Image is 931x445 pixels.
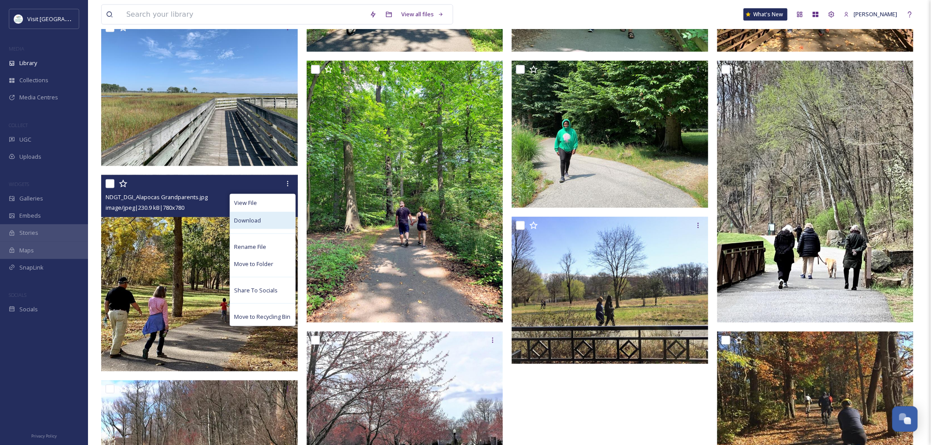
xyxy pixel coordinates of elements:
[19,76,48,84] span: Collections
[892,406,918,432] button: Open Chat
[19,305,38,314] span: Socials
[512,217,708,364] img: NDGT_DGI_BellevueTrack_Walkers.jpg
[235,243,267,251] span: Rename File
[31,433,57,439] span: Privacy Policy
[106,193,208,201] span: NDGT_DGI_Alapocas Grandparents.jpg
[14,15,23,23] img: download%20%281%29.jpeg
[101,175,298,372] img: NDGT_DGI_Alapocas Grandparents.jpg
[512,61,708,208] img: NDGT_DGI_Bringhurst Walker.jpg
[19,153,41,161] span: Uploads
[19,194,43,203] span: Galleries
[397,6,448,23] a: View all files
[235,286,278,295] span: Share To Socials
[19,135,31,144] span: UGC
[235,216,261,225] span: Download
[717,61,914,323] img: NDGT_DGI_ARSP_Ladies.jpg
[122,5,365,24] input: Search your library
[9,122,28,128] span: COLLECT
[9,292,26,298] span: SOCIALS
[19,93,58,102] span: Media Centres
[235,199,257,207] span: View File
[235,313,291,321] span: Move to Recycling Bin
[744,8,788,21] a: What's New
[106,204,184,212] span: image/jpeg | 230.9 kB | 780 x 780
[9,181,29,187] span: WIDGETS
[839,6,902,23] a: [PERSON_NAME]
[101,19,298,166] img: DGI_Prime Hook NWR.jpg
[9,45,24,52] span: MEDIA
[31,430,57,441] a: Privacy Policy
[19,229,38,237] span: Stories
[19,212,41,220] span: Embeds
[307,61,503,323] img: NDGT_DGI_Couple_Bringhurst.jpg
[27,15,95,23] span: Visit [GEOGRAPHIC_DATA]
[19,59,37,67] span: Library
[235,260,274,268] span: Move to Folder
[854,10,898,18] span: [PERSON_NAME]
[19,246,34,255] span: Maps
[19,263,44,272] span: SnapLink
